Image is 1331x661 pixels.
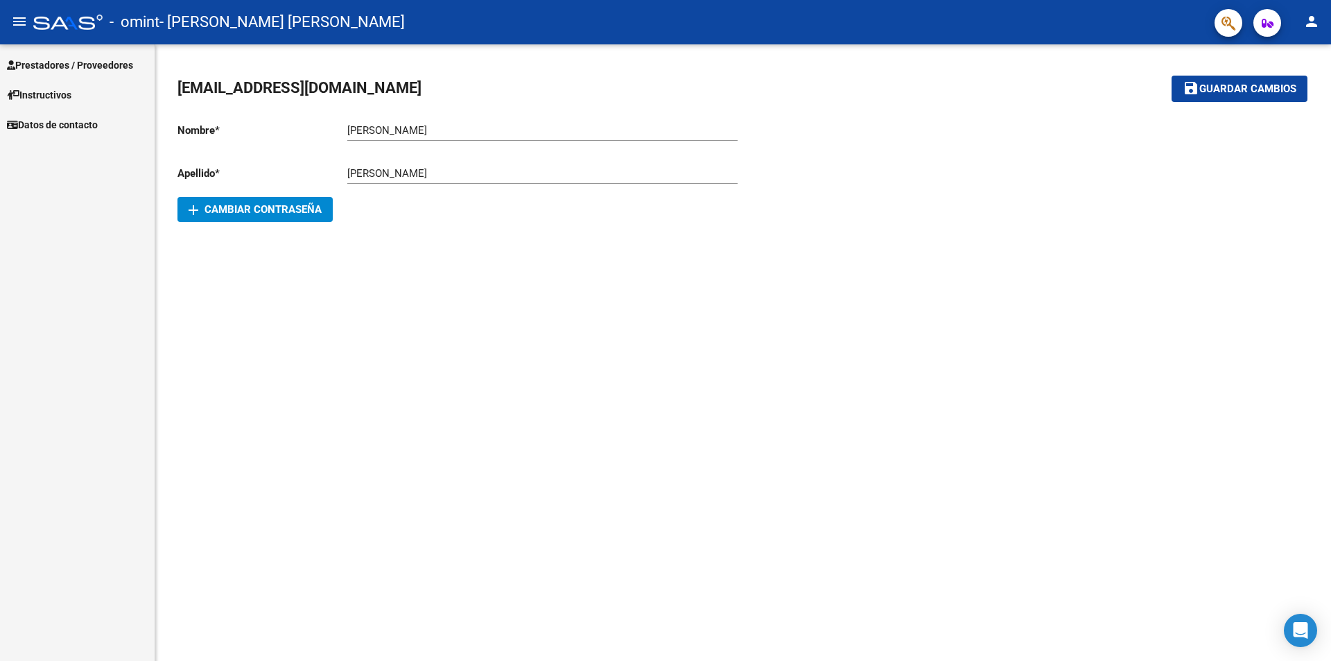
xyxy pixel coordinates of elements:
[159,7,405,37] span: - [PERSON_NAME] [PERSON_NAME]
[7,58,133,73] span: Prestadores / Proveedores
[185,202,202,218] mat-icon: add
[177,79,421,96] span: [EMAIL_ADDRESS][DOMAIN_NAME]
[1183,80,1199,96] mat-icon: save
[177,123,347,138] p: Nombre
[1303,13,1320,30] mat-icon: person
[110,7,159,37] span: - omint
[7,87,71,103] span: Instructivos
[189,203,322,216] span: Cambiar Contraseña
[177,197,333,222] button: Cambiar Contraseña
[7,117,98,132] span: Datos de contacto
[1199,83,1296,96] span: Guardar cambios
[11,13,28,30] mat-icon: menu
[1284,614,1317,647] div: Open Intercom Messenger
[1172,76,1307,101] button: Guardar cambios
[177,166,347,181] p: Apellido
